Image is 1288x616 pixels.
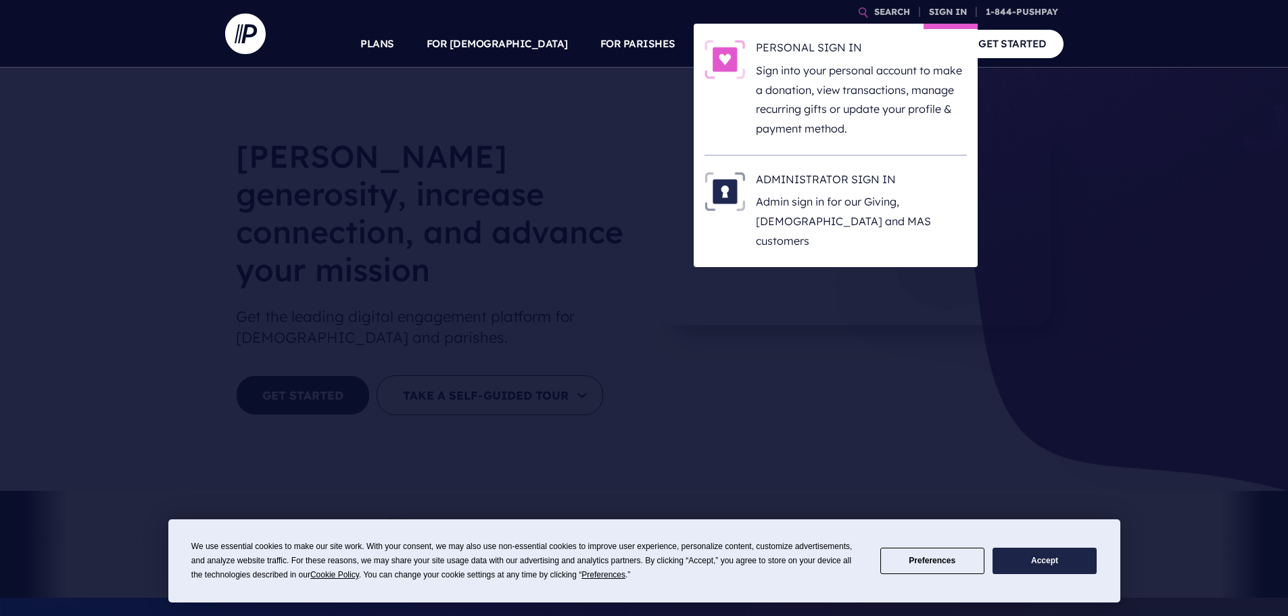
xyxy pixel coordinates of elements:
a: COMPANY [880,20,930,68]
a: FOR [DEMOGRAPHIC_DATA] [427,20,568,68]
img: PERSONAL SIGN IN - Illustration [705,40,745,79]
a: GET STARTED [961,30,1064,57]
a: SOLUTIONS [708,20,768,68]
a: PERSONAL SIGN IN - Illustration PERSONAL SIGN IN Sign into your personal account to make a donati... [705,40,967,139]
div: We use essential cookies to make our site work. With your consent, we may also use non-essential ... [191,540,864,582]
button: Accept [993,548,1097,574]
div: Cookie Consent Prompt [168,519,1120,602]
h6: ADMINISTRATOR SIGN IN [756,172,967,192]
h6: PERSONAL SIGN IN [756,40,967,60]
p: Sign into your personal account to make a donation, view transactions, manage recurring gifts or ... [756,61,967,139]
a: PLANS [360,20,394,68]
a: EXPLORE [800,20,847,68]
img: ADMINISTRATOR SIGN IN - Illustration [705,172,745,211]
button: Preferences [880,548,984,574]
a: ADMINISTRATOR SIGN IN - Illustration ADMINISTRATOR SIGN IN Admin sign in for our Giving, [DEMOGRA... [705,172,967,251]
span: Preferences [581,570,625,579]
a: FOR PARISHES [600,20,675,68]
p: Admin sign in for our Giving, [DEMOGRAPHIC_DATA] and MAS customers [756,192,967,250]
span: Cookie Policy [310,570,359,579]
